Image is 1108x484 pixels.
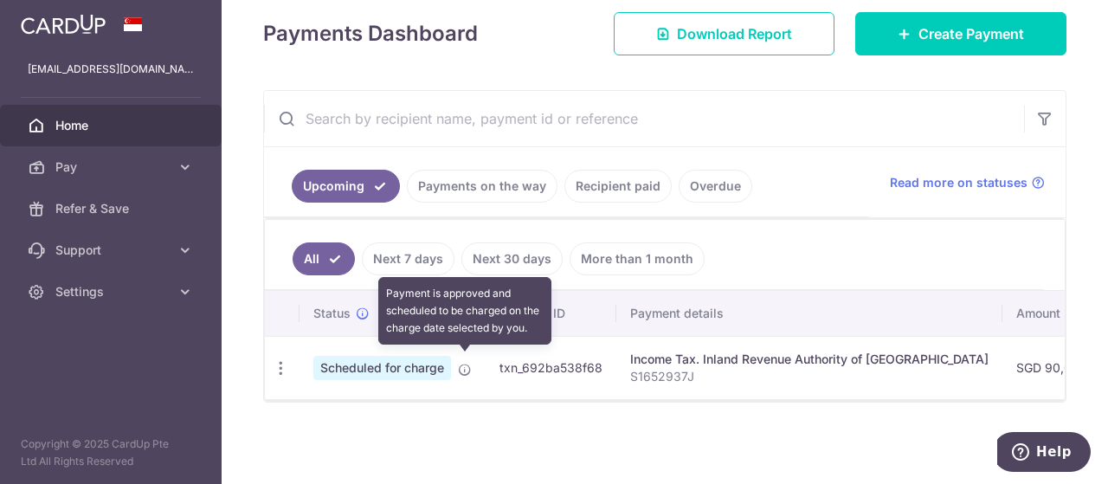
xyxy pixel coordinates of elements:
a: Recipient paid [564,170,672,203]
span: Pay [55,158,170,176]
a: Payments on the way [407,170,557,203]
div: Payment is approved and scheduled to be charged on the charge date selected by you. [378,277,551,345]
a: Create Payment [855,12,1066,55]
span: Read more on statuses [890,174,1027,191]
span: Create Payment [918,23,1024,44]
h4: Payments Dashboard [263,18,478,49]
span: Status [313,305,351,322]
th: Payment details [616,291,1002,336]
img: CardUp [21,14,106,35]
p: [EMAIL_ADDRESS][DOMAIN_NAME] [28,61,194,78]
a: Next 7 days [362,242,454,275]
a: Download Report [614,12,834,55]
td: txn_692ba538f68 [486,336,616,399]
a: Upcoming [292,170,400,203]
p: S1652937J [630,368,989,385]
span: Settings [55,283,170,300]
span: Amount [1016,305,1060,322]
span: Refer & Save [55,200,170,217]
input: Search by recipient name, payment id or reference [264,91,1024,146]
span: Download Report [677,23,792,44]
span: Scheduled for charge [313,356,451,380]
div: Income Tax. Inland Revenue Authority of [GEOGRAPHIC_DATA] [630,351,989,368]
a: All [293,242,355,275]
iframe: Opens a widget where you can find more information [997,432,1091,475]
a: Overdue [679,170,752,203]
a: Read more on statuses [890,174,1045,191]
a: Next 30 days [461,242,563,275]
span: Home [55,117,170,134]
a: More than 1 month [570,242,705,275]
span: Support [55,242,170,259]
